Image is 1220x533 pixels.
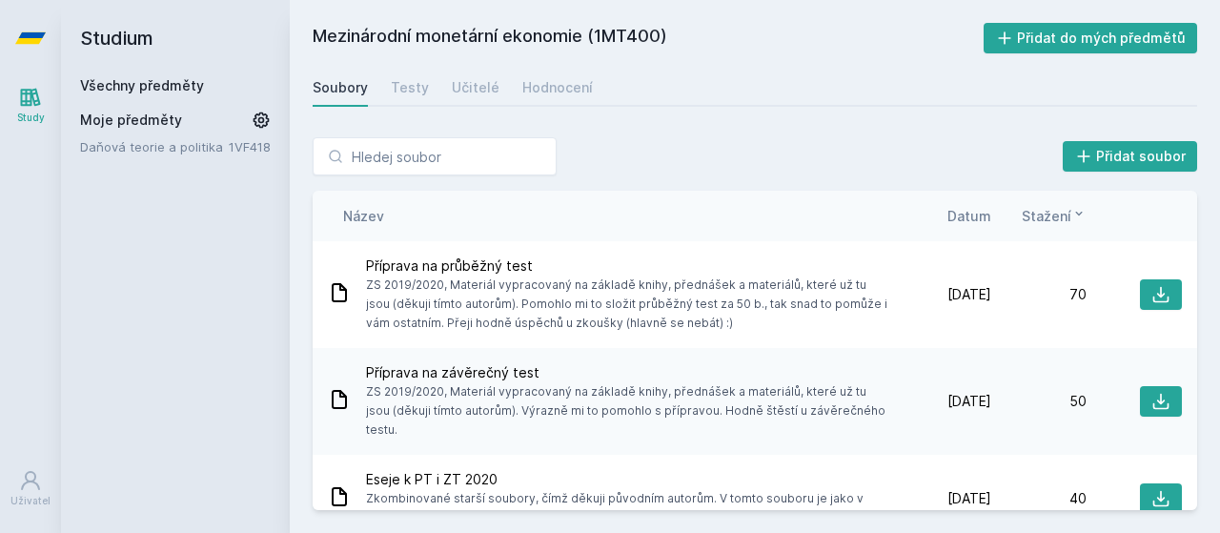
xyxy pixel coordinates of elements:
[313,137,557,175] input: Hledej soubor
[947,489,991,508] span: [DATE]
[391,69,429,107] a: Testy
[80,111,182,130] span: Moje předměty
[80,137,229,156] a: Daňová teorie a politika
[991,489,1087,508] div: 40
[947,206,991,226] button: Datum
[366,382,888,440] span: ZS 2019/2020, Materiál vypracovaný na základě knihy, přednášek a materiálů, které už tu jsou (děk...
[343,206,384,226] button: Název
[1022,206,1087,226] button: Stažení
[229,139,271,154] a: 1VF418
[522,69,593,107] a: Hodnocení
[80,77,204,93] a: Všechny předměty
[366,489,888,527] span: Zkombinované starší soubory, čímž děkuji původním autorům. V tomto souboru je jako v jediném zpra...
[991,392,1087,411] div: 50
[391,78,429,97] div: Testy
[10,494,51,508] div: Uživatel
[366,256,888,276] span: Příprava na průběžný test
[452,69,499,107] a: Učitelé
[366,363,888,382] span: Příprava na závěrečný test
[522,78,593,97] div: Hodnocení
[991,285,1087,304] div: 70
[984,23,1198,53] button: Přidat do mých předmětů
[313,78,368,97] div: Soubory
[313,69,368,107] a: Soubory
[4,460,57,518] a: Uživatel
[947,285,991,304] span: [DATE]
[17,111,45,125] div: Study
[4,76,57,134] a: Study
[1022,206,1071,226] span: Stažení
[452,78,499,97] div: Učitelé
[1063,141,1198,172] button: Přidat soubor
[366,276,888,333] span: ZS 2019/2020, Materiál vypracovaný na základě knihy, přednášek a materiálů, které už tu jsou (děk...
[366,470,888,489] span: Eseje k PT i ZT 2020
[947,392,991,411] span: [DATE]
[313,23,984,53] h2: Mezinárodní monetární ekonomie (1MT400)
